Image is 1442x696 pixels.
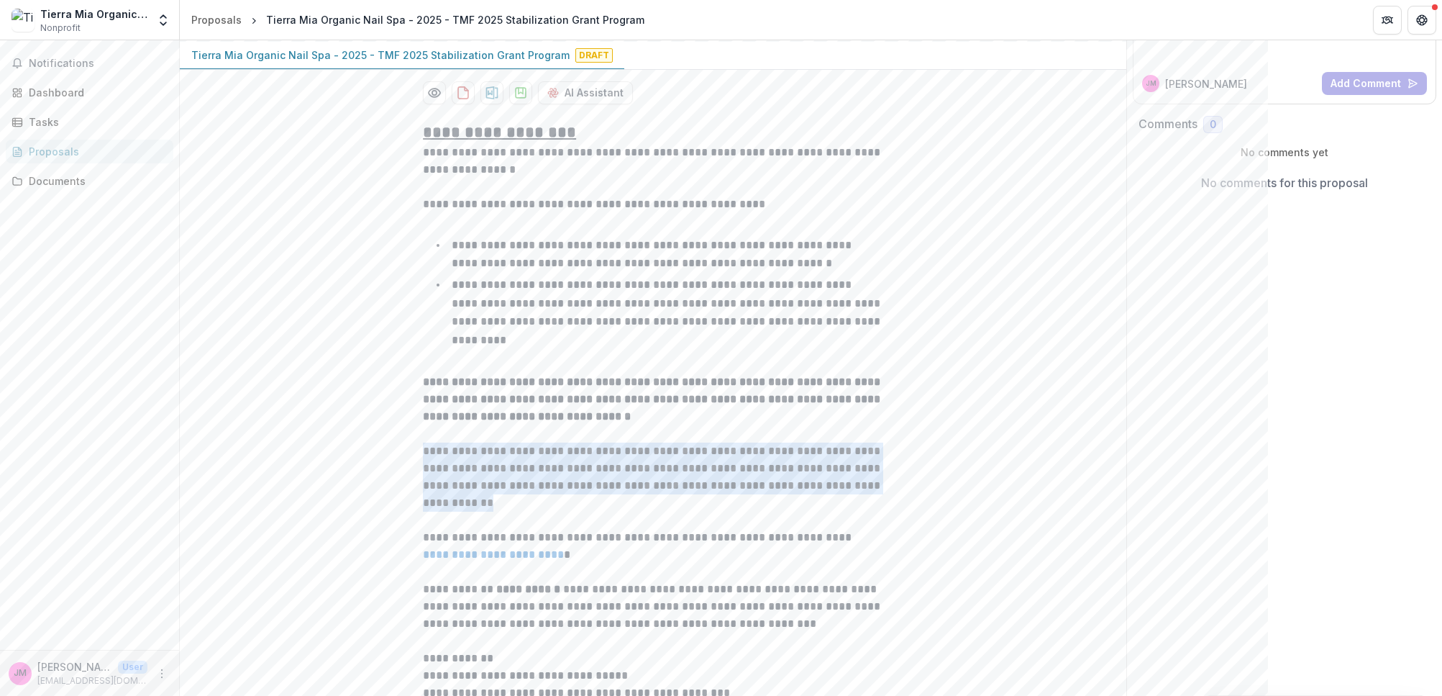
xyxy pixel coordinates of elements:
div: Documents [29,173,162,189]
a: Documents [6,169,173,193]
a: Dashboard [6,81,173,104]
button: More [153,665,170,682]
a: Proposals [6,140,173,163]
p: No comments yet [1138,145,1430,160]
div: Tasks [29,114,162,130]
button: Notifications [6,52,173,75]
button: download-proposal [509,81,532,104]
button: Preview ef758a18-e06a-4452-9f7d-f8d1614f69e2-0.pdf [423,81,446,104]
div: Tierra Mia Organic Nail Spa - 2025 - TMF 2025 Stabilization Grant Program [266,12,644,27]
div: Proposals [191,12,242,27]
p: [EMAIL_ADDRESS][DOMAIN_NAME] [37,674,147,687]
span: Draft [575,48,613,63]
button: Partners [1373,6,1402,35]
div: Justin Mitchell [14,669,27,678]
img: Tierra Mia Organic Nail Spa [12,9,35,32]
span: Notifications [29,58,168,70]
p: [PERSON_NAME] [37,659,112,674]
p: [PERSON_NAME] [1165,76,1247,91]
h2: Comments [1138,117,1197,131]
div: Tierra Mia Organic Nail Spa [40,6,147,22]
p: Tierra Mia Organic Nail Spa - 2025 - TMF 2025 Stabilization Grant Program [191,48,570,63]
button: download-proposal [480,81,503,104]
div: Dashboard [29,85,162,100]
nav: breadcrumb [186,9,650,30]
div: Proposals [29,144,162,159]
span: 0 [1210,119,1216,131]
div: Justin Mitchell [1146,80,1156,87]
button: Open entity switcher [153,6,173,35]
button: download-proposal [452,81,475,104]
a: Tasks [6,110,173,134]
button: AI Assistant [538,81,633,104]
p: No comments for this proposal [1201,174,1368,191]
p: User [118,661,147,674]
button: Get Help [1407,6,1436,35]
a: Proposals [186,9,247,30]
span: Nonprofit [40,22,81,35]
button: Add Comment [1322,72,1427,95]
